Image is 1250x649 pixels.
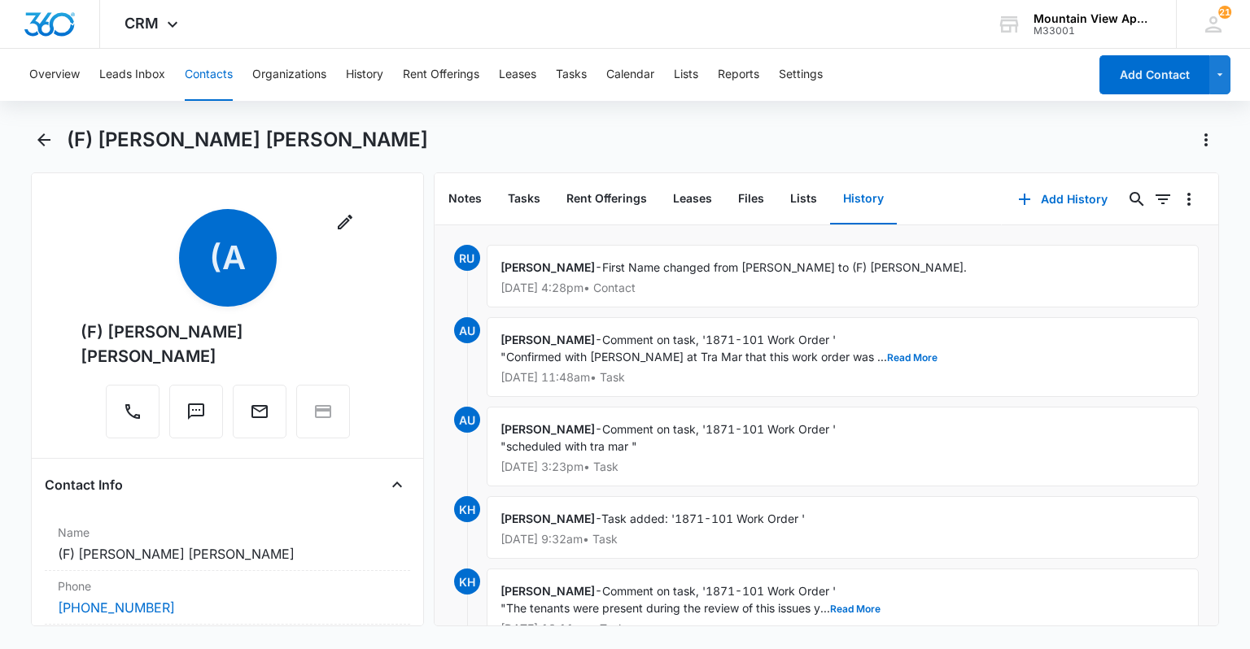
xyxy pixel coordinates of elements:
button: Search... [1124,186,1150,212]
span: [PERSON_NAME] [500,584,595,598]
button: Tasks [556,49,587,101]
p: [DATE] 9:32am • Task [500,534,1185,545]
button: Text [169,385,223,438]
button: Actions [1193,127,1219,153]
button: Reports [718,49,759,101]
span: Task added: '1871-101 Work Order ' [601,512,805,525]
span: Comment on task, '1871-101 Work Order ' "Confirmed with [PERSON_NAME] at Tra Mar that this work o... [500,333,937,364]
h1: (F) [PERSON_NAME] [PERSON_NAME] [67,128,428,152]
button: Overflow Menu [1176,186,1202,212]
span: First Name changed from [PERSON_NAME] to (F) [PERSON_NAME]. [602,260,967,274]
button: Add History [1002,180,1124,219]
span: [PERSON_NAME] [500,512,595,525]
button: Call [106,385,160,438]
span: Comment on task, '1871-101 Work Order ' "The tenants were present during the review of this issue... [500,584,881,615]
div: - [487,407,1199,486]
button: Calendar [606,49,654,101]
button: Add Contact [1099,55,1209,94]
div: - [487,568,1199,648]
p: [DATE] 3:23pm • Task [500,461,1185,473]
button: Close [384,472,410,498]
a: Text [169,410,223,424]
a: [PHONE_NUMBER] [58,598,175,617]
button: Email [233,385,286,438]
div: - [487,245,1199,307]
span: KH [454,568,480,595]
button: Read More [887,353,937,363]
dd: (F) [PERSON_NAME] [PERSON_NAME] [58,544,396,564]
button: History [346,49,383,101]
button: Read More [830,604,881,614]
button: Leads Inbox [99,49,165,101]
span: [PERSON_NAME] [500,333,595,346]
button: Filters [1150,186,1176,212]
button: Files [725,174,777,224]
button: Contacts [185,49,233,101]
span: Comment on task, '1871-101 Work Order ' "scheduled with tra mar " [500,422,836,453]
button: Overview [29,49,80,101]
span: (A [179,209,277,307]
button: Rent Offerings [403,49,479,101]
div: notifications count [1218,6,1231,19]
a: Email [233,410,286,424]
p: [DATE] 11:48am • Task [500,372,1185,383]
button: Rent Offerings [553,174,660,224]
button: Tasks [495,174,553,224]
button: Back [31,127,56,153]
p: [DATE] 10:11am • Task [500,623,1185,634]
div: Phone[PHONE_NUMBER] [45,571,409,625]
span: [PERSON_NAME] [500,260,595,274]
div: account id [1034,25,1152,37]
a: Call [106,410,160,424]
p: [DATE] 4:28pm • Contact [500,282,1185,294]
div: account name [1034,12,1152,25]
button: Leases [499,49,536,101]
h4: Contact Info [45,475,123,494]
button: Settings [779,49,823,101]
span: CRM [125,15,159,32]
div: (F) [PERSON_NAME] [PERSON_NAME] [81,320,374,368]
span: AU [454,407,480,433]
div: - [487,317,1199,397]
button: Lists [674,49,698,101]
button: Lists [777,174,830,224]
div: - [487,496,1199,559]
span: [PERSON_NAME] [500,422,595,436]
label: Phone [58,577,396,595]
span: RU [454,245,480,271]
span: KH [454,496,480,522]
span: 21 [1218,6,1231,19]
button: History [830,174,897,224]
button: Organizations [252,49,326,101]
div: Name(F) [PERSON_NAME] [PERSON_NAME] [45,517,409,571]
button: Notes [435,174,495,224]
button: Leases [660,174,725,224]
span: AU [454,317,480,343]
label: Name [58,524,396,541]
